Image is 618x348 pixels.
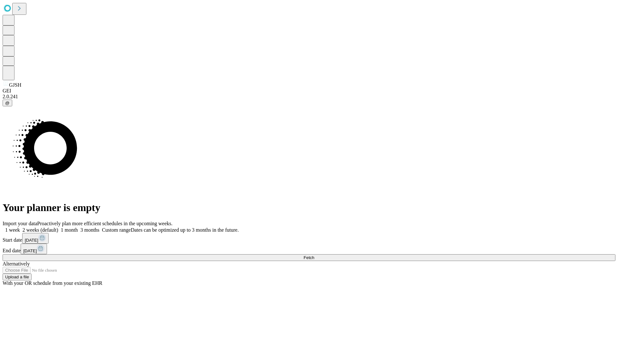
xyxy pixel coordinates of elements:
div: Start date [3,233,615,244]
span: Alternatively [3,261,30,266]
span: Fetch [304,255,314,260]
span: 3 months [80,227,99,233]
span: Proactively plan more efficient schedules in the upcoming weeks. [37,221,173,226]
span: Custom range [102,227,131,233]
span: @ [5,101,10,105]
span: 1 week [5,227,20,233]
div: End date [3,244,615,254]
button: Upload a file [3,274,32,280]
span: With your OR schedule from your existing EHR [3,280,102,286]
span: [DATE] [23,248,37,253]
button: [DATE] [21,244,47,254]
div: 2.0.241 [3,94,615,100]
button: @ [3,100,12,106]
span: Dates can be optimized up to 3 months in the future. [131,227,239,233]
span: 1 month [61,227,78,233]
button: Fetch [3,254,615,261]
div: GEI [3,88,615,94]
span: GJSH [9,82,21,88]
span: Import your data [3,221,37,226]
span: [DATE] [25,238,38,243]
button: [DATE] [22,233,49,244]
h1: Your planner is empty [3,202,615,214]
span: 2 weeks (default) [23,227,58,233]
